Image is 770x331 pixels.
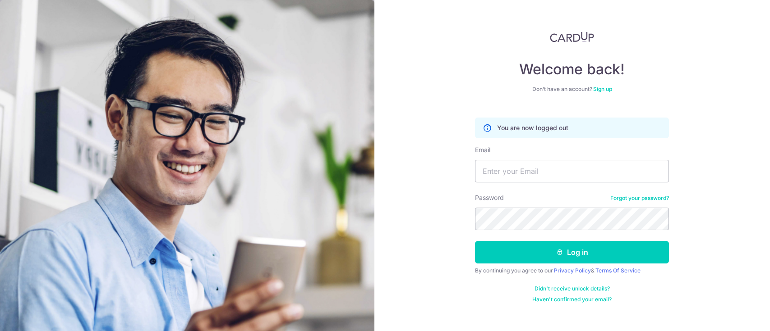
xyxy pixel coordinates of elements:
a: Privacy Policy [554,267,591,274]
div: By continuing you agree to our & [475,267,669,274]
a: Didn't receive unlock details? [535,285,610,292]
a: Sign up [593,86,612,92]
button: Log in [475,241,669,263]
img: CardUp Logo [550,32,594,42]
a: Haven't confirmed your email? [532,296,612,303]
label: Email [475,145,490,154]
a: Terms Of Service [595,267,641,274]
input: Enter your Email [475,160,669,182]
p: You are now logged out [497,123,568,132]
label: Password [475,193,504,202]
h4: Welcome back! [475,60,669,78]
a: Forgot your password? [610,195,669,202]
div: Don’t have an account? [475,86,669,93]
